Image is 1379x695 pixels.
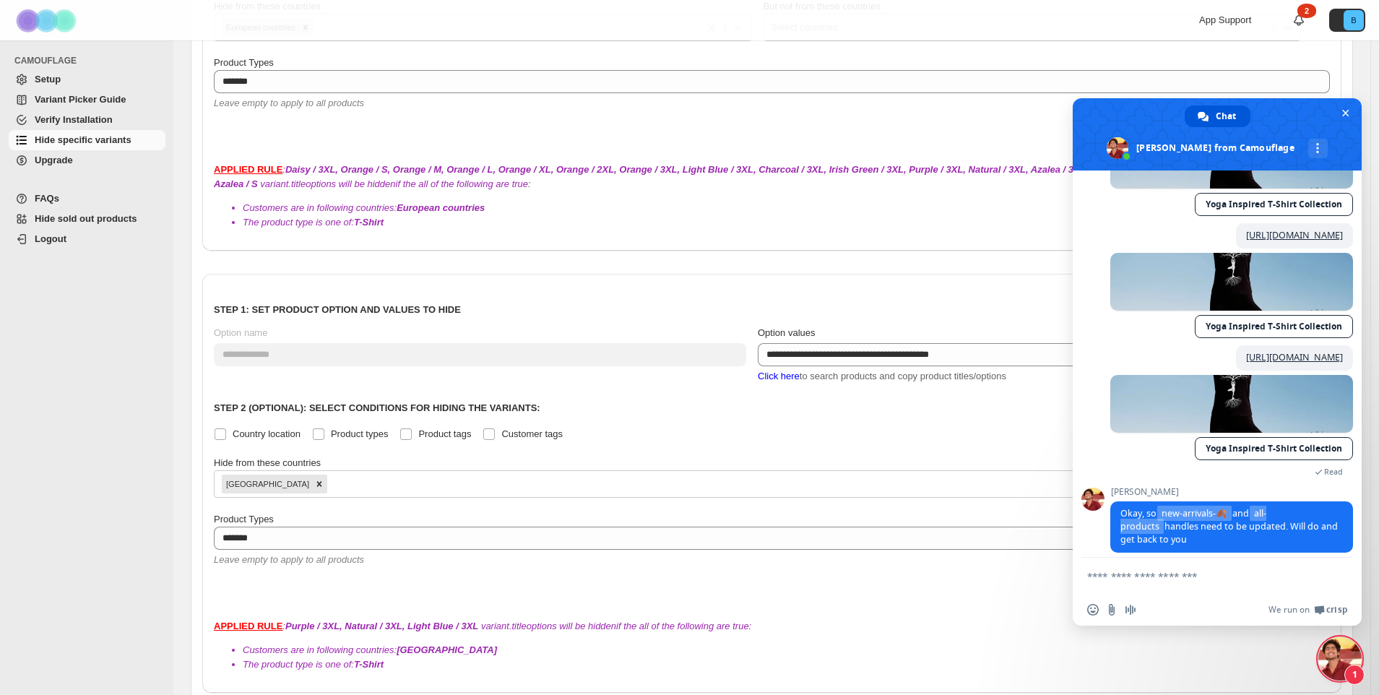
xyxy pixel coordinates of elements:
div: : variant.title options will be hidden if the all of the following are true: [214,163,1330,230]
a: Verify Installation [9,110,165,130]
span: Product tags [418,428,471,439]
b: Daisy / 3XL, Orange / S, Orange / M, Orange / L, Orange / XL, Orange / 2XL, Orange / 3XL, Light B... [214,164,1301,189]
strong: APPLIED RULE [214,164,282,175]
span: Option name [214,327,267,338]
div: [GEOGRAPHIC_DATA] [222,475,311,493]
div: : variant.title options will be hidden if the all of the following are true: [214,619,1330,672]
div: 2 [1297,4,1316,18]
span: Product types [331,428,389,439]
span: Leave empty to apply to all products [214,554,364,565]
span: Verify Installation [35,114,113,125]
span: Read [1324,467,1343,477]
span: Hide specific variants [35,134,131,145]
span: Country location [233,428,301,439]
span: We run on [1268,604,1310,616]
div: Remove United Kingdom [311,475,327,493]
a: [URL][DOMAIN_NAME] [1246,229,1343,241]
span: Customer tags [501,428,563,439]
span: Leave empty to apply to all products [214,98,364,108]
span: Hide sold out products [35,213,137,224]
span: to search products and copy product titles/options [758,371,1006,381]
span: Crisp [1326,604,1347,616]
div: Close chat [1318,637,1362,681]
span: Product Types [214,57,274,68]
a: Yoga Inspired T-Shirt Collection [1195,315,1353,338]
span: Variant Picker Guide [35,94,126,105]
a: Variant Picker Guide [9,90,165,110]
a: Upgrade [9,150,165,170]
span: Customers are in following countries: [243,644,497,655]
img: Camouflage [12,1,84,40]
a: Yoga Inspired T-Shirt Collection [1195,437,1353,460]
a: Setup [9,69,165,90]
span: The product type is one of: [243,217,384,228]
p: Step 1: Set product option and values to hide [214,303,1330,317]
b: Purple / 3XL, Natural / 3XL, Light Blue / 3XL [285,621,478,631]
a: Logout [9,229,165,249]
span: The product type is one of: [243,659,384,670]
span: Insert an emoji [1087,604,1099,616]
a: We run onCrisp [1268,604,1347,616]
span: Option values [758,327,816,338]
span: Send a file [1106,604,1118,616]
span: App Support [1199,14,1251,25]
a: Hide sold out products [9,209,165,229]
p: Step 2 (Optional): Select conditions for hiding the variants: [214,401,1330,415]
span: Customers are in following countries: [243,202,485,213]
textarea: Compose your message... [1087,570,1315,583]
span: Audio message [1125,604,1136,616]
strong: APPLIED RULE [214,621,282,631]
div: More channels [1308,139,1328,158]
span: 1 [1344,665,1365,685]
div: Chat [1185,105,1250,127]
b: T-Shirt [354,217,384,228]
span: Okay, so and handles need to be updated. Will do and get back to you [1120,507,1338,545]
a: Yoga Inspired T-Shirt Collection [1195,193,1353,216]
span: all-products [1120,506,1266,534]
span: Close chat [1338,105,1353,121]
span: FAQs [35,193,59,204]
b: T-Shirt [354,659,384,670]
span: [PERSON_NAME] [1110,487,1353,497]
span: CAMOUFLAGE [14,55,166,66]
span: Setup [35,74,61,85]
span: Upgrade [35,155,73,165]
span: Chat [1216,105,1236,127]
span: Product Types [214,514,274,525]
span: Avatar with initials B [1344,10,1364,30]
a: FAQs [9,189,165,209]
text: B [1351,16,1356,25]
a: [URL][DOMAIN_NAME] [1246,351,1343,363]
span: Click here [758,371,800,381]
b: [GEOGRAPHIC_DATA] [397,644,497,655]
button: Avatar with initials B [1329,9,1365,32]
span: Hide from these countries [214,457,321,468]
span: new-arrivals-🍂 [1157,506,1232,521]
a: Hide specific variants [9,130,165,150]
a: 2 [1292,13,1306,27]
b: European countries [397,202,485,213]
span: Logout [35,233,66,244]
